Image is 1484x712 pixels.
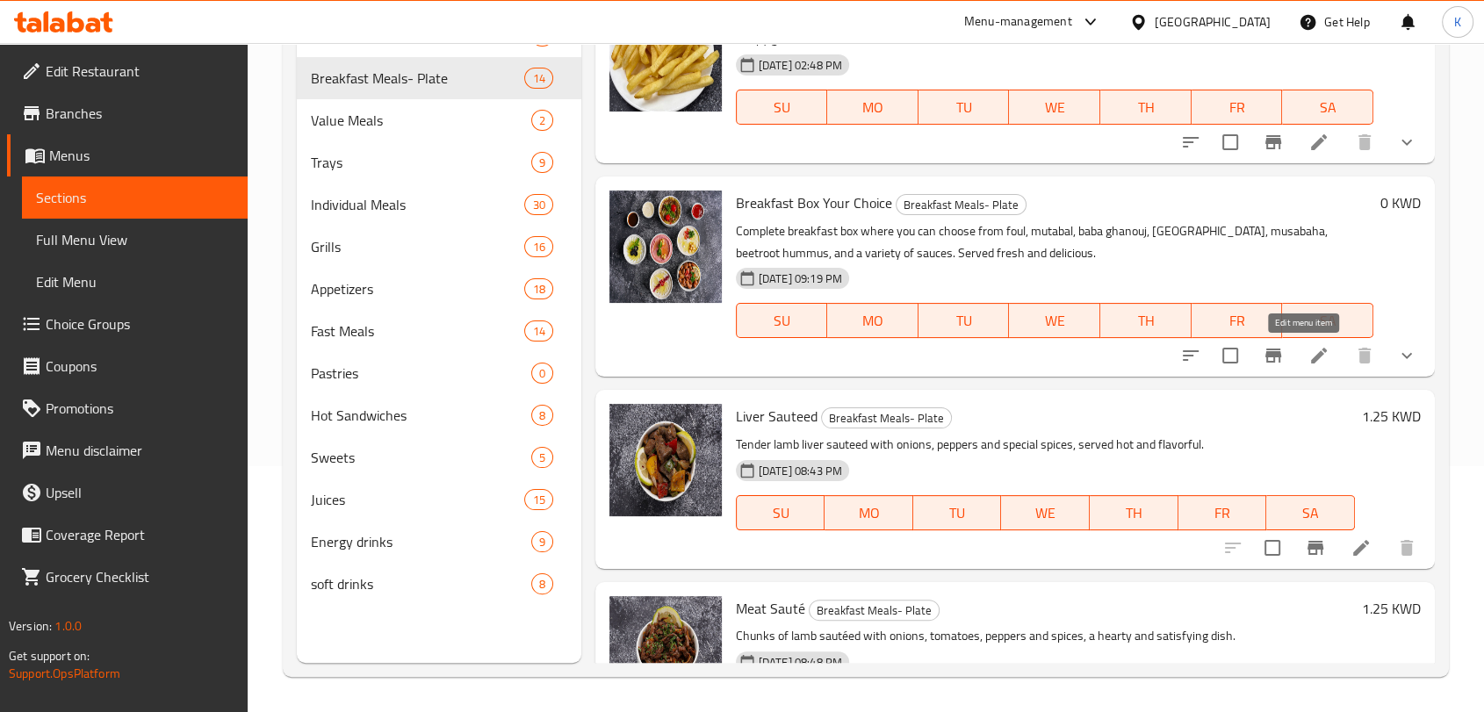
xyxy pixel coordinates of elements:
a: Edit menu item [1308,132,1329,153]
button: TU [918,90,1010,125]
div: items [524,489,552,510]
h6: 1.25 KWD [1362,596,1421,621]
span: FR [1199,95,1276,120]
span: Menu disclaimer [46,440,234,461]
div: items [531,363,553,384]
div: Breakfast Meals- Plate [311,68,525,89]
span: Sweets [311,447,531,468]
span: [DATE] 09:19 PM [752,270,849,287]
div: items [531,405,553,426]
div: items [524,278,552,299]
span: SA [1273,500,1348,526]
span: Meat Sauté [736,595,805,622]
p: Complete breakfast box where you can choose from foul, mutabal, baba ghanouj, [GEOGRAPHIC_DATA], ... [736,220,1373,264]
span: soft drinks [311,573,531,594]
button: show more [1386,121,1428,163]
span: Value Meals [311,110,531,131]
div: Pastries0 [297,352,581,394]
a: Coupons [7,345,248,387]
span: Get support on: [9,644,90,667]
button: sort-choices [1170,334,1212,377]
span: MO [832,500,906,526]
svg: Show Choices [1396,132,1417,153]
button: TU [913,495,1002,530]
button: SU [736,495,825,530]
span: TH [1107,308,1185,334]
button: SU [736,303,828,338]
span: Juices [311,489,525,510]
button: delete [1344,334,1386,377]
span: Version: [9,615,52,637]
span: Branches [46,103,234,124]
div: Trays9 [297,141,581,183]
span: Choice Groups [46,313,234,334]
button: SA [1266,495,1355,530]
span: Grills [311,236,525,257]
a: Sections [22,176,248,219]
span: WE [1016,308,1093,334]
div: items [524,320,552,342]
span: WE [1008,500,1083,526]
button: SU [736,90,828,125]
button: delete [1344,121,1386,163]
span: Select to update [1212,337,1249,374]
div: Menu-management [964,11,1072,32]
span: 5 [532,449,552,466]
span: MO [834,95,911,120]
div: Breakfast Meals- Plate [821,407,952,428]
span: TU [926,308,1003,334]
div: items [524,68,552,89]
span: FR [1185,500,1260,526]
p: Tender lamb liver sauteed with onions, peppers and special spices, served hot and flavorful. [736,434,1355,456]
span: Breakfast Meals- Plate [897,195,1026,215]
div: Fast Meals14 [297,310,581,352]
button: WE [1009,303,1100,338]
a: Edit Restaurant [7,50,248,92]
span: Liver Sauteed [736,403,818,429]
span: WE [1016,95,1093,120]
div: Breakfast Meals- Plate [896,194,1027,215]
span: Upsell [46,482,234,503]
a: Grocery Checklist [7,556,248,598]
span: K [1454,12,1461,32]
a: Coverage Report [7,514,248,556]
button: delete [1386,527,1428,569]
span: 9 [532,534,552,550]
span: Individual Meals [311,194,525,215]
h6: 1.25 KWD [1362,404,1421,428]
h6: 0 KWD [1380,191,1421,215]
span: 9 [532,155,552,171]
a: Branches [7,92,248,134]
div: Grills16 [297,226,581,268]
div: items [524,236,552,257]
a: Promotions [7,387,248,429]
div: Individual Meals30 [297,183,581,226]
img: Breakfast Box Your Choice [609,191,722,303]
span: TH [1107,95,1185,120]
span: Trays [311,152,531,173]
a: Upsell [7,471,248,514]
span: TH [1097,500,1171,526]
button: TH [1100,90,1192,125]
span: SU [744,95,821,120]
div: items [531,110,553,131]
button: SA [1282,90,1373,125]
div: Breakfast Meals- Plate14 [297,57,581,99]
div: items [531,152,553,173]
span: SU [744,500,818,526]
span: 8 [532,576,552,593]
a: Support.OpsPlatform [9,662,120,685]
span: 0 [532,365,552,382]
button: MO [827,90,918,125]
span: TU [926,95,1003,120]
div: items [531,573,553,594]
span: Breakfast Meals- Plate [822,408,951,428]
span: 14 [525,323,551,340]
svg: Show Choices [1396,345,1417,366]
span: Fast Meals [311,320,525,342]
span: 15 [525,492,551,508]
button: FR [1178,495,1267,530]
button: FR [1192,303,1283,338]
a: Menu disclaimer [7,429,248,471]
